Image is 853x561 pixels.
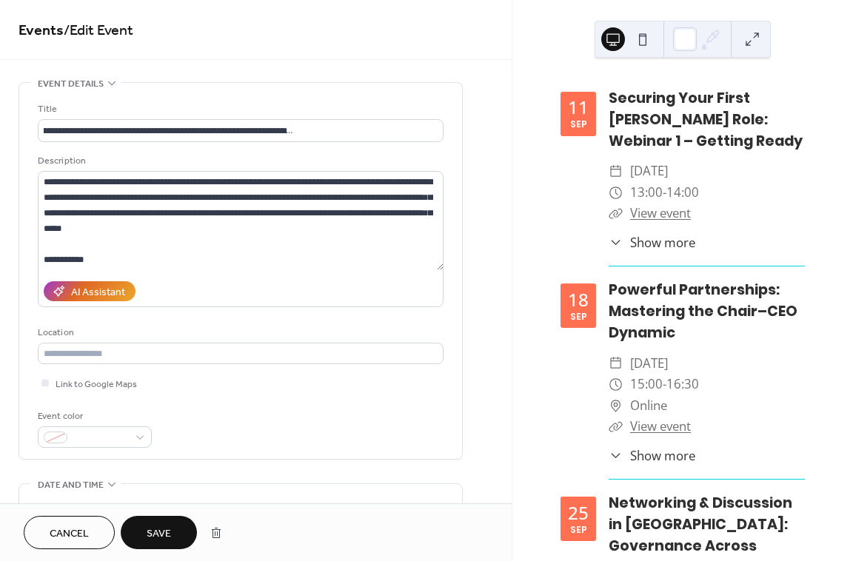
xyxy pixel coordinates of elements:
[630,395,667,417] span: Online
[570,312,587,321] div: Sep
[568,98,589,116] div: 11
[609,203,623,224] div: ​
[71,285,125,300] div: AI Assistant
[666,374,699,395] span: 16:30
[609,374,623,395] div: ​
[568,291,589,309] div: 18
[570,525,587,534] div: Sep
[609,88,803,151] a: Securing Your First [PERSON_NAME] Role: Webinar 1 – Getting Ready
[609,416,623,437] div: ​
[630,417,691,434] a: View event
[38,477,104,493] span: Date and time
[663,374,666,395] span: -
[609,446,695,465] button: ​Show more
[56,377,137,392] span: Link to Google Maps
[38,101,441,117] div: Title
[630,446,695,465] span: Show more
[147,526,171,542] span: Save
[609,233,623,252] div: ​
[666,182,699,204] span: 14:00
[248,503,290,518] div: End date
[609,353,623,374] div: ​
[570,120,587,129] div: Sep
[609,446,623,465] div: ​
[630,353,668,374] span: [DATE]
[38,325,441,340] div: Location
[630,204,691,221] a: View event
[663,182,666,204] span: -
[609,161,623,182] div: ​
[609,182,623,204] div: ​
[630,233,695,252] span: Show more
[24,516,115,549] button: Cancel
[19,16,64,45] a: Events
[44,281,136,301] button: AI Assistant
[609,395,623,417] div: ​
[630,182,663,204] span: 13:00
[64,16,133,45] span: / Edit Event
[630,374,663,395] span: 15:00
[38,153,441,169] div: Description
[50,526,89,542] span: Cancel
[630,161,668,182] span: [DATE]
[38,76,104,92] span: Event details
[609,233,695,252] button: ​Show more
[568,504,589,522] div: 25
[38,503,84,518] div: Start date
[609,280,797,343] a: Powerful Partnerships: Mastering the Chair–CEO Dynamic
[38,409,149,424] div: Event color
[121,516,197,549] button: Save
